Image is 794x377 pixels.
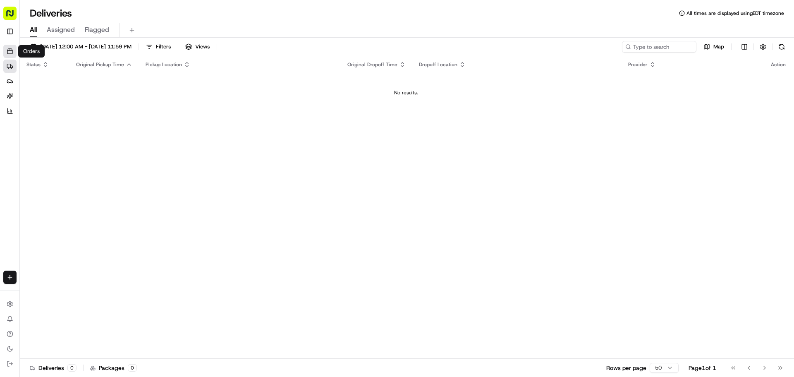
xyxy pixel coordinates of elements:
[8,120,22,134] img: Sandy Springs
[686,10,784,17] span: All times are displayed using EDT timezone
[17,185,63,193] span: Knowledge Base
[85,25,109,35] span: Flagged
[8,8,25,25] img: Nash
[156,43,171,50] span: Filters
[419,61,457,68] span: Dropoff Location
[700,41,728,53] button: Map
[628,61,648,68] span: Provider
[17,79,32,94] img: 9188753566659_6852d8bf1fb38e338040_72.png
[67,364,77,372] div: 0
[119,151,136,157] span: [DATE]
[26,128,112,135] span: [PERSON_NAME][GEOGRAPHIC_DATA]
[23,89,789,96] div: No results.
[771,61,786,68] div: Action
[22,53,136,62] input: Clear
[78,185,133,193] span: API Documentation
[182,41,213,53] button: Views
[90,364,137,372] div: Packages
[119,128,136,135] span: [DATE]
[40,43,132,50] span: [DATE] 12:00 AM - [DATE] 11:59 PM
[82,205,100,211] span: Pylon
[689,364,716,372] div: Page 1 of 1
[195,43,210,50] span: Views
[347,61,397,68] span: Original Dropoff Time
[146,61,182,68] span: Pickup Location
[26,61,41,68] span: Status
[30,25,37,35] span: All
[26,151,112,157] span: [PERSON_NAME][GEOGRAPHIC_DATA]
[141,82,151,91] button: Start new chat
[622,41,696,53] input: Type to search
[114,151,117,157] span: •
[30,364,77,372] div: Deliveries
[128,106,151,116] button: See all
[70,186,77,192] div: 💻
[8,108,53,114] div: Past conversations
[26,41,135,53] button: [DATE] 12:00 AM - [DATE] 11:59 PM
[58,205,100,211] a: Powered byPylon
[37,87,114,94] div: We're available if you need us!
[37,79,136,87] div: Start new chat
[5,182,67,197] a: 📗Knowledge Base
[713,43,724,50] span: Map
[47,25,75,35] span: Assigned
[142,41,175,53] button: Filters
[8,186,15,192] div: 📗
[776,41,787,53] button: Refresh
[76,61,124,68] span: Original Pickup Time
[67,182,136,197] a: 💻API Documentation
[606,364,646,372] p: Rows per page
[8,33,151,46] p: Welcome 👋
[30,7,72,20] h1: Deliveries
[114,128,117,135] span: •
[8,79,23,94] img: 1736555255976-a54dd68f-1ca7-489b-9aae-adbdc363a1c4
[18,45,45,58] div: Orders
[8,143,22,156] img: Sandy Springs
[128,364,137,372] div: 0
